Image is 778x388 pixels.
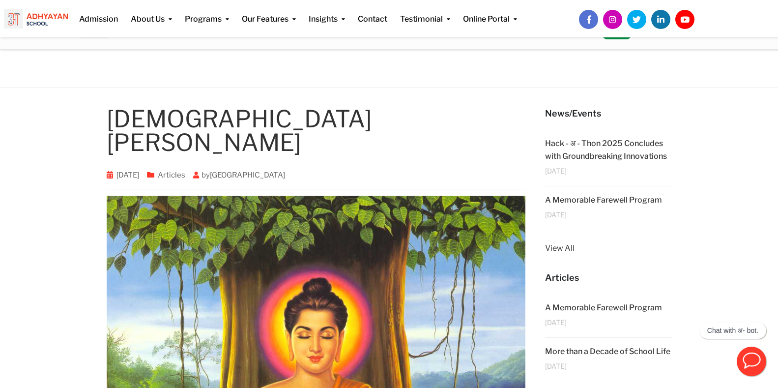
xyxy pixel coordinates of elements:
a: Hack - अ - Thon 2025 Concludes with Groundbreaking Innovations [545,139,667,161]
h1: [DEMOGRAPHIC_DATA][PERSON_NAME] [107,107,526,154]
h5: Articles [545,271,672,284]
span: [DATE] [545,211,567,218]
a: A Memorable Farewell Program [545,195,662,205]
span: [DATE] [545,362,567,370]
a: [DATE] [116,171,139,179]
span: [DATE] [545,319,567,326]
a: More than a Decade of School Life [545,347,670,356]
a: A Memorable Farewell Program [545,303,662,312]
span: by [189,171,289,179]
a: Articles [158,171,185,179]
p: Chat with अ- bot. [707,327,758,335]
a: [GEOGRAPHIC_DATA] [210,171,285,179]
a: View All [545,242,672,255]
span: [DATE] [545,167,567,175]
h5: News/Events [545,107,672,120]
